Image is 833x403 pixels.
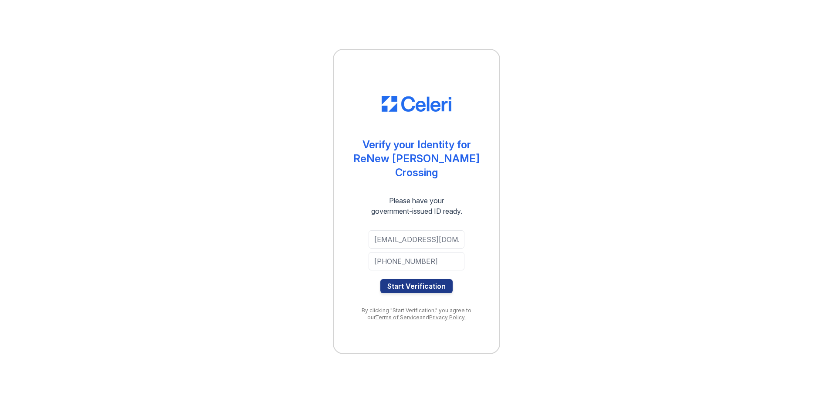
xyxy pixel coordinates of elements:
[369,252,464,270] input: Phone
[369,230,464,249] input: Email
[351,307,482,321] div: By clicking "Start Verification," you agree to our and
[380,279,453,293] button: Start Verification
[382,96,451,112] img: CE_Logo_Blue-a8612792a0a2168367f1c8372b55b34899dd931a85d93a1a3d3e32e68fde9ad4.png
[351,138,482,180] div: Verify your Identity for ReNew [PERSON_NAME] Crossing
[375,314,420,321] a: Terms of Service
[356,195,478,216] div: Please have your government-issued ID ready.
[429,314,466,321] a: Privacy Policy.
